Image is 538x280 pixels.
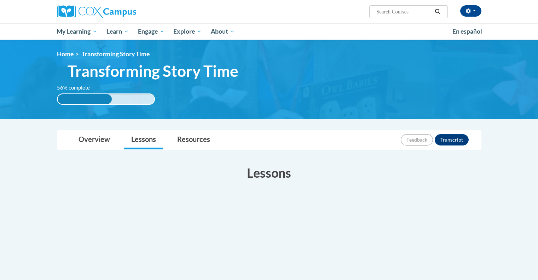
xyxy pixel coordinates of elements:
span: En español [452,28,482,35]
span: Transforming Story Time [82,50,150,58]
button: Search [432,7,443,16]
a: About [206,23,239,40]
h3: Lessons [57,164,481,182]
a: Engage [133,23,169,40]
a: Resources [170,131,217,149]
a: Home [57,50,74,58]
span: My Learning [57,27,97,36]
button: Feedback [401,134,433,145]
a: Explore [169,23,206,40]
span: Explore [173,27,202,36]
div: Main menu [46,23,492,40]
a: Learn [102,23,133,40]
img: Cox Campus [57,5,136,18]
a: My Learning [52,23,102,40]
span: Learn [106,27,129,36]
span: Transforming Story Time [68,62,238,80]
span: Engage [138,27,164,36]
div: 56% complete [58,94,112,104]
a: Lessons [124,131,163,149]
a: Overview [71,131,117,149]
button: Account Settings [460,5,481,17]
span: About [211,27,235,36]
a: En español [448,24,487,39]
input: Search Courses [376,7,432,16]
button: Transcript [435,134,469,145]
label: 56% complete [57,84,98,92]
a: Cox Campus [57,5,191,18]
